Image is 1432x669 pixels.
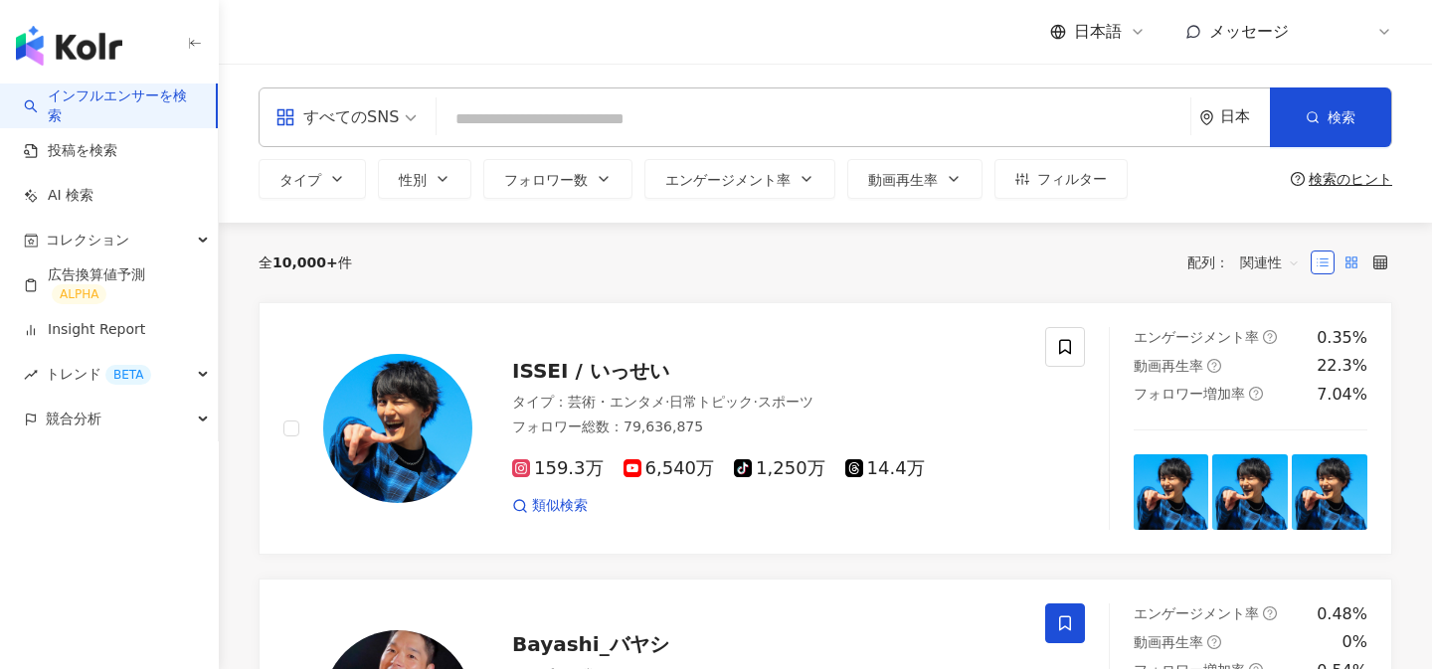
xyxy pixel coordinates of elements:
[1328,109,1355,125] span: 検索
[1074,21,1122,43] span: 日本語
[1317,355,1367,377] div: 22.3%
[1134,358,1203,374] span: 動画再生率
[1317,327,1367,349] div: 0.35%
[1187,247,1311,278] div: 配列：
[669,394,753,410] span: 日常トピック
[259,254,352,270] div: 全 件
[665,394,669,410] span: ·
[1207,635,1221,649] span: question-circle
[259,159,366,199] button: タイプ
[1207,359,1221,373] span: question-circle
[1249,387,1263,401] span: question-circle
[504,172,588,188] span: フォロワー数
[24,186,93,206] a: AI 検索
[624,458,715,479] span: 6,540万
[512,393,1021,413] div: タイプ ：
[16,26,122,66] img: logo
[1199,110,1214,125] span: environment
[753,394,757,410] span: ·
[1212,454,1288,530] img: post-image
[532,496,588,516] span: 類似検索
[845,458,925,479] span: 14.4万
[1037,171,1107,187] span: フィルター
[568,394,665,410] span: 芸術・エンタメ
[279,172,321,188] span: タイプ
[847,159,983,199] button: 動画再生率
[1263,606,1277,620] span: question-circle
[259,302,1392,555] a: KOL AvatarISSEI / いっせいタイプ：芸術・エンタメ·日常トピック·スポーツフォロワー総数：79,636,875159.3万6,540万1,250万14.4万類似検索エンゲージメン...
[1309,171,1392,187] div: 検索のヒント
[24,141,117,161] a: 投稿を検索
[24,320,145,340] a: Insight Report
[1134,454,1209,530] img: post-image
[24,86,200,125] a: searchインフルエンサーを検索
[1263,330,1277,344] span: question-circle
[1134,605,1259,621] span: エンゲージメント率
[512,496,588,516] a: 類似検索
[378,159,471,199] button: 性別
[1270,87,1391,147] button: 検索
[1342,631,1367,653] div: 0%
[272,254,338,270] span: 10,000+
[24,368,38,382] span: rise
[512,458,604,479] span: 159.3万
[1220,108,1270,125] div: 日本
[1292,454,1367,530] img: post-image
[758,394,813,410] span: スポーツ
[734,458,825,479] span: 1,250万
[105,365,151,385] div: BETA
[483,159,632,199] button: フォロワー数
[644,159,835,199] button: エンゲージメント率
[46,352,151,397] span: トレンド
[1209,22,1289,41] span: メッセージ
[512,418,1021,437] div: フォロワー総数 ： 79,636,875
[46,397,101,441] span: 競合分析
[1134,329,1259,345] span: エンゲージメント率
[512,632,669,656] span: Bayashi_バヤシ
[994,159,1128,199] button: フィルター
[46,218,129,262] span: コレクション
[1134,634,1203,650] span: 動画再生率
[665,172,791,188] span: エンゲージメント率
[512,359,669,383] span: ISSEI / いっせい
[275,101,399,133] div: すべてのSNS
[1317,603,1367,625] div: 0.48%
[1317,384,1367,406] div: 7.04%
[275,107,295,127] span: appstore
[323,354,472,503] img: KOL Avatar
[1240,247,1300,278] span: 関連性
[399,172,427,188] span: 性別
[868,172,938,188] span: 動画再生率
[24,265,202,305] a: 広告換算値予測ALPHA
[1346,21,1350,43] span: J
[1134,386,1245,402] span: フォロワー増加率
[1291,172,1305,186] span: question-circle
